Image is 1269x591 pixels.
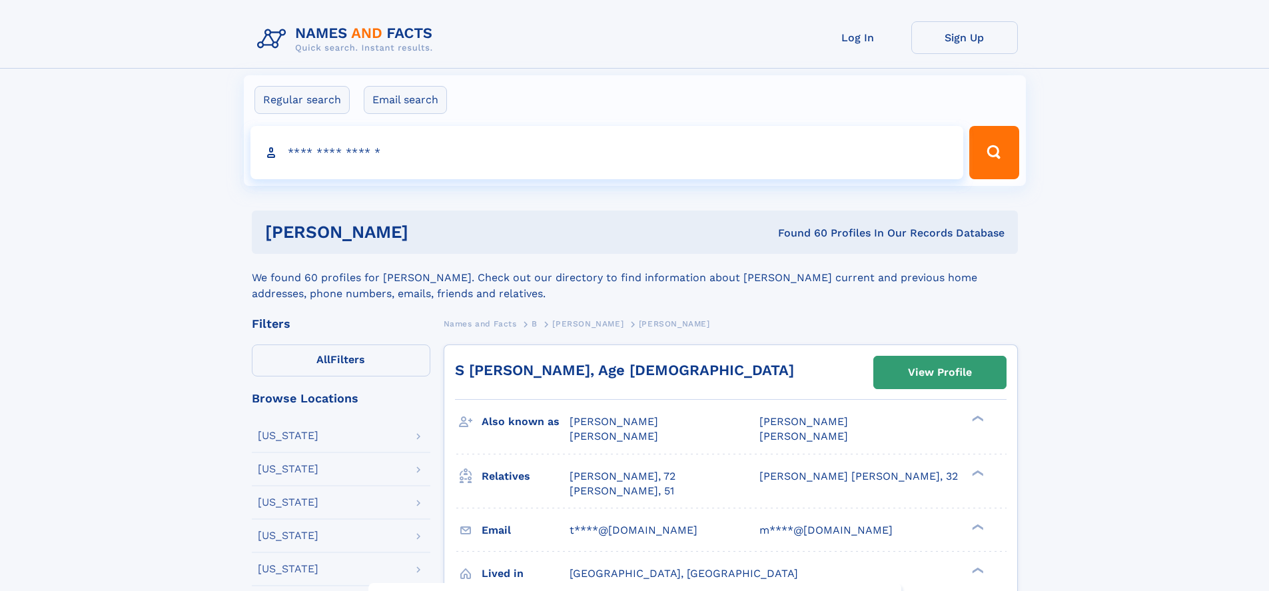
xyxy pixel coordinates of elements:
[265,224,594,241] h1: [PERSON_NAME]
[908,357,972,388] div: View Profile
[254,86,350,114] label: Regular search
[969,468,985,477] div: ❯
[444,315,517,332] a: Names and Facts
[570,567,798,580] span: [GEOGRAPHIC_DATA], [GEOGRAPHIC_DATA]
[969,414,985,423] div: ❯
[969,126,1019,179] button: Search Button
[969,566,985,574] div: ❯
[759,430,848,442] span: [PERSON_NAME]
[252,254,1018,302] div: We found 60 profiles for [PERSON_NAME]. Check out our directory to find information about [PERSON...
[759,469,958,484] a: [PERSON_NAME] [PERSON_NAME], 32
[252,392,430,404] div: Browse Locations
[258,564,318,574] div: [US_STATE]
[570,430,658,442] span: [PERSON_NAME]
[552,319,624,328] span: [PERSON_NAME]
[252,318,430,330] div: Filters
[532,315,538,332] a: B
[570,415,658,428] span: [PERSON_NAME]
[258,430,318,441] div: [US_STATE]
[364,86,447,114] label: Email search
[316,353,330,366] span: All
[759,415,848,428] span: [PERSON_NAME]
[570,484,674,498] a: [PERSON_NAME], 51
[455,362,794,378] a: S [PERSON_NAME], Age [DEMOGRAPHIC_DATA]
[252,344,430,376] label: Filters
[250,126,964,179] input: search input
[258,497,318,508] div: [US_STATE]
[969,522,985,531] div: ❯
[252,21,444,57] img: Logo Names and Facts
[258,464,318,474] div: [US_STATE]
[639,319,710,328] span: [PERSON_NAME]
[593,226,1005,241] div: Found 60 Profiles In Our Records Database
[552,315,624,332] a: [PERSON_NAME]
[482,519,570,542] h3: Email
[874,356,1006,388] a: View Profile
[482,562,570,585] h3: Lived in
[570,469,675,484] a: [PERSON_NAME], 72
[805,21,911,54] a: Log In
[532,319,538,328] span: B
[911,21,1018,54] a: Sign Up
[482,465,570,488] h3: Relatives
[258,530,318,541] div: [US_STATE]
[482,410,570,433] h3: Also known as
